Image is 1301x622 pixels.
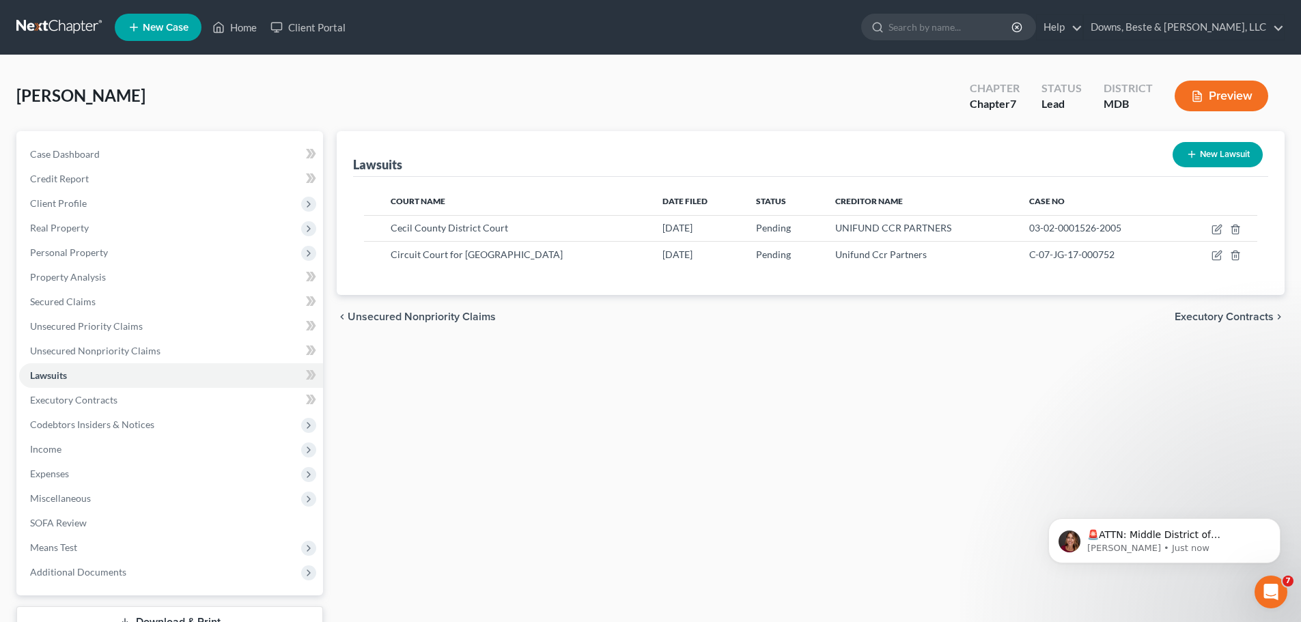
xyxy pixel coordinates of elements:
[30,197,87,209] span: Client Profile
[206,15,264,40] a: Home
[19,511,323,535] a: SOFA Review
[835,249,927,260] span: Unifund Ccr Partners
[16,85,145,105] span: [PERSON_NAME]
[1283,576,1293,586] span: 7
[1175,81,1268,111] button: Preview
[1104,96,1153,112] div: MDB
[1010,97,1016,110] span: 7
[19,363,323,388] a: Lawsuits
[19,142,323,167] a: Case Dashboard
[30,419,154,430] span: Codebtors Insiders & Notices
[264,15,352,40] a: Client Portal
[391,222,508,234] span: Cecil County District Court
[1041,81,1082,96] div: Status
[1173,142,1263,167] button: New Lawsuit
[337,311,496,322] button: chevron_left Unsecured Nonpriority Claims
[337,311,348,322] i: chevron_left
[30,222,89,234] span: Real Property
[756,222,791,234] span: Pending
[662,249,693,260] span: [DATE]
[756,196,786,206] span: Status
[1028,490,1301,585] iframe: Intercom notifications message
[30,345,160,356] span: Unsecured Nonpriority Claims
[30,394,117,406] span: Executory Contracts
[1029,196,1065,206] span: Case No
[756,249,791,260] span: Pending
[1084,15,1284,40] a: Downs, Beste & [PERSON_NAME], LLC
[348,311,496,322] span: Unsecured Nonpriority Claims
[1255,576,1287,608] iframe: Intercom live chat
[19,339,323,363] a: Unsecured Nonpriority Claims
[19,289,323,314] a: Secured Claims
[30,492,91,504] span: Miscellaneous
[30,148,100,160] span: Case Dashboard
[889,14,1013,40] input: Search by name...
[19,167,323,191] a: Credit Report
[30,246,108,258] span: Personal Property
[30,271,106,283] span: Property Analysis
[391,196,445,206] span: Court Name
[19,314,323,339] a: Unsecured Priority Claims
[30,369,67,381] span: Lawsuits
[30,173,89,184] span: Credit Report
[970,96,1020,112] div: Chapter
[1274,311,1285,322] i: chevron_right
[30,566,126,578] span: Additional Documents
[662,196,708,206] span: Date Filed
[970,81,1020,96] div: Chapter
[1104,81,1153,96] div: District
[30,296,96,307] span: Secured Claims
[1029,249,1115,260] span: C-07-JG-17-000752
[662,222,693,234] span: [DATE]
[143,23,188,33] span: New Case
[30,443,61,455] span: Income
[835,222,951,234] span: UNIFUND CCR PARTNERS
[19,388,323,412] a: Executory Contracts
[835,196,903,206] span: Creditor Name
[391,249,563,260] span: Circuit Court for [GEOGRAPHIC_DATA]
[30,517,87,528] span: SOFA Review
[353,156,402,173] div: Lawsuits
[30,468,69,479] span: Expenses
[30,541,77,553] span: Means Test
[1175,311,1274,322] span: Executory Contracts
[19,265,323,289] a: Property Analysis
[30,320,143,332] span: Unsecured Priority Claims
[1029,222,1121,234] span: 03-02-0001526-2005
[1037,15,1082,40] a: Help
[1175,311,1285,322] button: Executory Contracts chevron_right
[1041,96,1082,112] div: Lead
